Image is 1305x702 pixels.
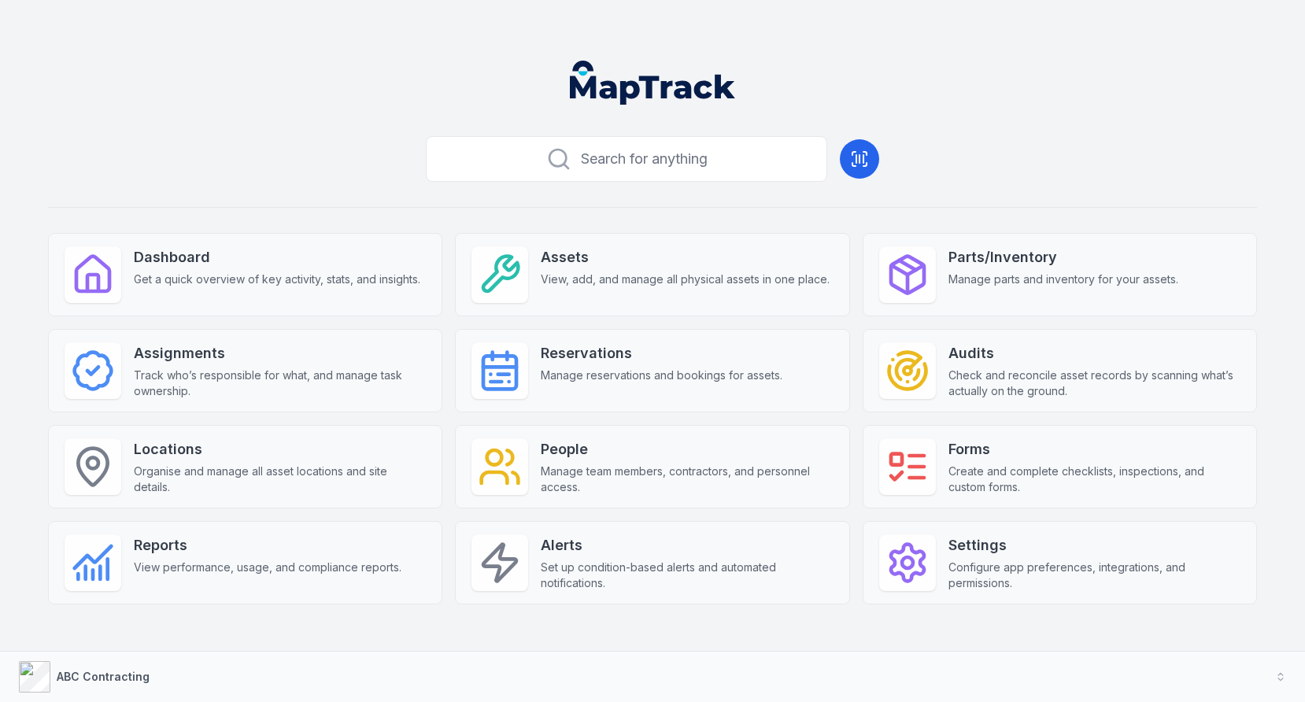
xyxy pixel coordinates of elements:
[541,368,782,383] span: Manage reservations and bookings for assets.
[134,438,426,460] strong: Locations
[455,233,849,316] a: AssetsView, add, and manage all physical assets in one place.
[541,272,830,287] span: View, add, and manage all physical assets in one place.
[948,438,1240,460] strong: Forms
[541,438,833,460] strong: People
[948,464,1240,495] span: Create and complete checklists, inspections, and custom forms.
[134,246,420,268] strong: Dashboard
[541,534,833,556] strong: Alerts
[48,425,442,508] a: LocationsOrganise and manage all asset locations and site details.
[57,670,150,683] strong: ABC Contracting
[455,425,849,508] a: PeopleManage team members, contractors, and personnel access.
[948,246,1178,268] strong: Parts/Inventory
[541,342,782,364] strong: Reservations
[426,136,827,182] button: Search for anything
[134,272,420,287] span: Get a quick overview of key activity, stats, and insights.
[48,521,442,604] a: ReportsView performance, usage, and compliance reports.
[455,521,849,604] a: AlertsSet up condition-based alerts and automated notifications.
[948,368,1240,399] span: Check and reconcile asset records by scanning what’s actually on the ground.
[948,342,1240,364] strong: Audits
[581,148,708,170] span: Search for anything
[948,272,1178,287] span: Manage parts and inventory for your assets.
[541,560,833,591] span: Set up condition-based alerts and automated notifications.
[948,560,1240,591] span: Configure app preferences, integrations, and permissions.
[48,329,442,412] a: AssignmentsTrack who’s responsible for what, and manage task ownership.
[863,233,1257,316] a: Parts/InventoryManage parts and inventory for your assets.
[541,246,830,268] strong: Assets
[948,534,1240,556] strong: Settings
[545,61,760,105] nav: Global
[863,329,1257,412] a: AuditsCheck and reconcile asset records by scanning what’s actually on the ground.
[134,464,426,495] span: Organise and manage all asset locations and site details.
[863,425,1257,508] a: FormsCreate and complete checklists, inspections, and custom forms.
[863,521,1257,604] a: SettingsConfigure app preferences, integrations, and permissions.
[455,329,849,412] a: ReservationsManage reservations and bookings for assets.
[134,342,426,364] strong: Assignments
[48,233,442,316] a: DashboardGet a quick overview of key activity, stats, and insights.
[134,368,426,399] span: Track who’s responsible for what, and manage task ownership.
[134,534,401,556] strong: Reports
[541,464,833,495] span: Manage team members, contractors, and personnel access.
[134,560,401,575] span: View performance, usage, and compliance reports.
